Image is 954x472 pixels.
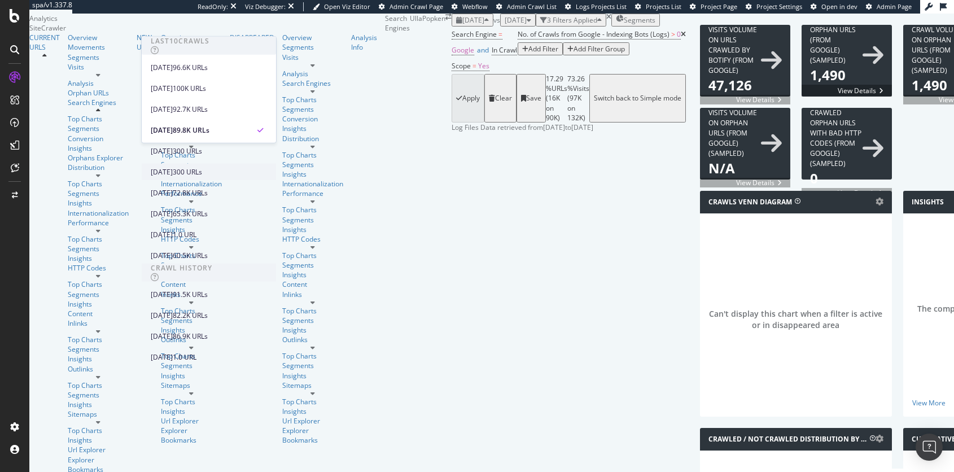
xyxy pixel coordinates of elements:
[282,33,343,42] a: Overview
[324,2,370,11] span: Open Viz Editor
[68,381,129,390] a: Top Charts
[498,29,502,39] span: =
[677,29,681,39] span: 0
[68,98,129,107] div: Search Engines
[821,2,857,11] span: Open in dev
[173,331,208,341] div: 86.9K URLs
[877,2,912,11] span: Admin Page
[567,74,589,123] div: 73.26 % Visits ( 97K on 132K )
[68,163,129,172] a: Distribution
[462,2,488,11] span: Webflow
[282,179,343,189] div: Internationalization
[68,244,129,254] div: Segments
[68,208,129,218] a: Internationalization
[478,61,489,71] span: Yes
[173,167,202,177] div: 300 URLs
[282,189,343,198] div: Performance
[173,146,202,156] div: 300 URLs
[452,2,488,11] a: Webflow
[68,435,129,445] a: Insights
[173,352,196,362] div: 1.0 URL
[876,435,883,443] i: Options
[68,344,129,354] a: Segments
[282,234,343,244] div: HTTP Codes
[282,124,343,133] a: Insights
[173,250,208,260] div: 60.5K URLs
[576,2,627,11] span: Logs Projects List
[313,2,370,11] a: Open Viz Editor
[173,289,208,299] div: 91.5K URLs
[646,2,681,11] span: Projects List
[282,104,343,114] div: Segments
[282,335,343,344] div: Outlinks
[161,397,222,407] div: Top Charts
[282,351,343,361] div: Top Charts
[282,205,343,215] a: Top Charts
[68,279,129,289] a: Top Charts
[161,371,222,381] a: Insights
[282,426,343,445] div: Explorer Bookmarks
[29,33,60,52] a: CURRENT URLS
[728,178,790,187] span: View Details
[452,123,593,132] div: Log Files Data retrieved from to
[68,263,129,273] a: HTTP Codes
[137,33,153,52] a: NEW URLS
[472,61,476,71] span: =
[230,33,274,52] a: DISAPPEARED URLS
[756,2,802,11] span: Project Settings
[282,270,343,279] div: Insights
[68,318,129,328] div: Inlinks
[68,153,129,163] a: Orphans Explorer
[528,44,558,54] div: Add Filter
[68,400,129,409] a: Insights
[161,361,222,370] a: Segments
[151,146,173,156] div: [DATE]
[484,74,517,123] button: Clear
[526,93,541,103] div: Save
[282,290,343,299] a: Inlinks
[505,15,527,25] span: 2025 Apr. 14th
[518,42,563,55] button: Add Filter
[282,279,343,289] div: Content
[68,409,129,419] a: Sitemaps
[68,299,129,309] a: Insights
[282,150,343,160] a: Top Charts
[161,33,222,42] div: Overview
[282,215,343,225] a: Segments
[635,2,681,11] a: Projects List
[173,125,209,135] div: 89.8K URLs
[68,143,129,153] a: Insights
[282,169,343,179] a: Insights
[282,416,343,426] div: Url Explorer
[151,125,173,135] div: [DATE]
[68,62,129,72] a: Visits
[68,445,129,454] a: Url Explorer
[68,88,129,98] a: Orphan URLs
[173,187,208,198] div: 72.8K URLs
[68,254,129,263] a: Insights
[282,53,343,62] a: Visits
[161,426,222,445] a: Explorer Bookmarks
[68,364,129,374] div: Outlinks
[282,42,343,52] a: Segments
[173,83,206,93] div: 100K URLs
[282,316,343,325] a: Segments
[68,78,129,88] a: Analysis
[282,371,343,381] a: Insights
[282,95,343,104] a: Top Charts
